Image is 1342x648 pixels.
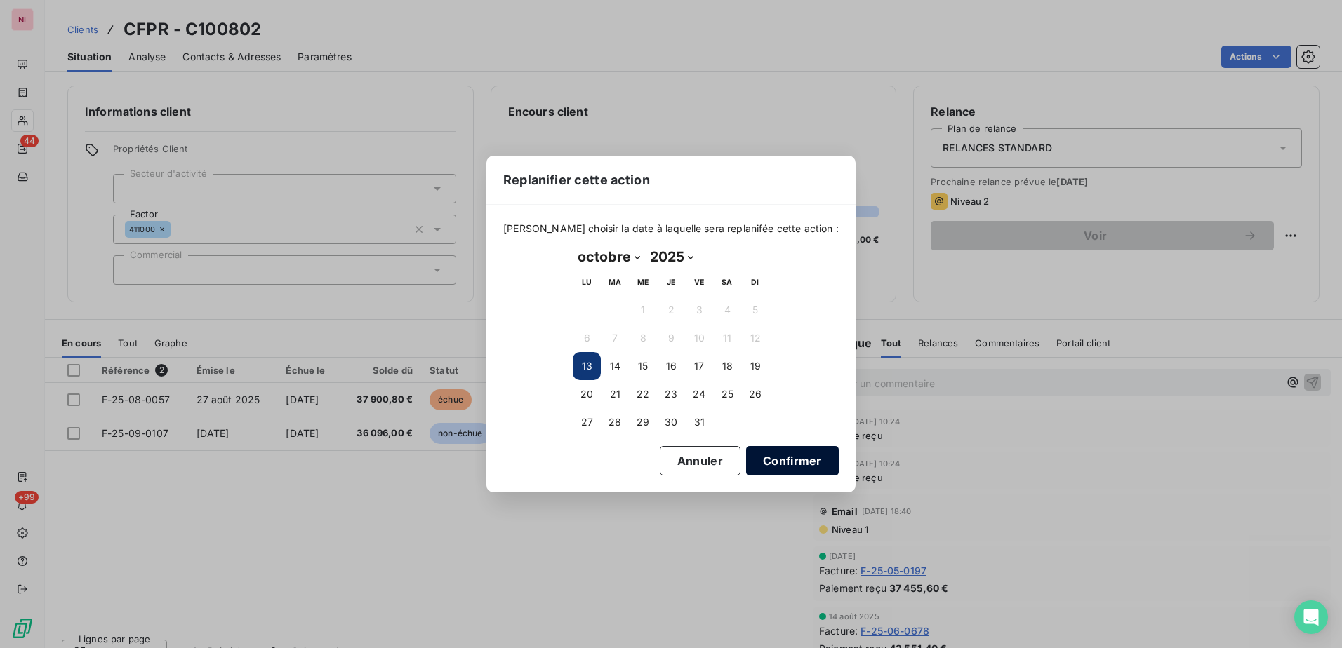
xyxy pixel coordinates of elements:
th: samedi [713,268,741,296]
button: 25 [713,380,741,408]
button: 20 [573,380,601,408]
th: mardi [601,268,629,296]
span: [PERSON_NAME] choisir la date à laquelle sera replanifée cette action : [503,222,839,236]
button: 1 [629,296,657,324]
button: Annuler [660,446,740,475]
button: 6 [573,324,601,352]
th: lundi [573,268,601,296]
button: 30 [657,408,685,436]
span: Replanifier cette action [503,170,650,189]
button: 5 [741,296,769,324]
button: 2 [657,296,685,324]
button: 13 [573,352,601,380]
button: 8 [629,324,657,352]
button: 9 [657,324,685,352]
th: vendredi [685,268,713,296]
button: 28 [601,408,629,436]
button: Confirmer [746,446,839,475]
th: mercredi [629,268,657,296]
button: 19 [741,352,769,380]
button: 14 [601,352,629,380]
button: 4 [713,296,741,324]
button: 21 [601,380,629,408]
button: 22 [629,380,657,408]
button: 23 [657,380,685,408]
button: 24 [685,380,713,408]
button: 31 [685,408,713,436]
button: 7 [601,324,629,352]
button: 15 [629,352,657,380]
button: 12 [741,324,769,352]
button: 27 [573,408,601,436]
button: 18 [713,352,741,380]
button: 29 [629,408,657,436]
button: 3 [685,296,713,324]
th: jeudi [657,268,685,296]
button: 10 [685,324,713,352]
button: 16 [657,352,685,380]
th: dimanche [741,268,769,296]
button: 11 [713,324,741,352]
div: Open Intercom Messenger [1294,600,1328,634]
button: 17 [685,352,713,380]
button: 26 [741,380,769,408]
